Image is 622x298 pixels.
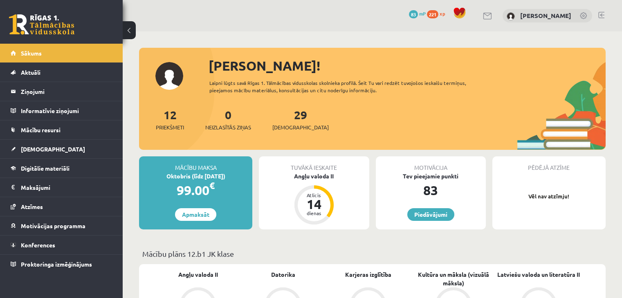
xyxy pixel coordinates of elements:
p: Vēl nav atzīmju! [496,192,602,200]
span: Digitālie materiāli [21,165,70,172]
a: Piedāvājumi [407,208,454,221]
a: Datorika [271,270,295,279]
legend: Informatīvie ziņojumi [21,101,112,120]
div: 83 [376,180,486,200]
a: Informatīvie ziņojumi [11,101,112,120]
a: 12Priekšmeti [156,107,184,131]
span: Aktuāli [21,69,40,76]
img: Eduards Hermanovskis [507,12,515,20]
a: Rīgas 1. Tālmācības vidusskola [9,14,74,35]
span: Atzīmes [21,203,43,210]
div: Laipni lūgts savā Rīgas 1. Tālmācības vidusskolas skolnieka profilā. Šeit Tu vari redzēt tuvojošo... [209,79,490,94]
div: 99.00 [139,180,252,200]
span: [DEMOGRAPHIC_DATA] [272,123,329,131]
span: xp [440,10,445,17]
span: 221 [427,10,438,18]
a: 29[DEMOGRAPHIC_DATA] [272,107,329,131]
a: Apmaksāt [175,208,216,221]
a: Sākums [11,44,112,62]
a: Maksājumi [11,178,112,197]
div: Mācību maksa [139,156,252,172]
a: 83 mP [409,10,426,17]
div: Pēdējā atzīme [492,156,606,172]
span: Priekšmeti [156,123,184,131]
div: Tuvākā ieskaite [259,156,369,172]
a: Proktoringa izmēģinājums [11,255,112,274]
div: 14 [302,198,326,211]
a: Kultūra un māksla (vizuālā māksla) [411,270,496,287]
a: Latviešu valoda un literatūra II [497,270,580,279]
a: 221 xp [427,10,449,17]
span: Proktoringa izmēģinājums [21,260,92,268]
span: Sākums [21,49,42,57]
a: Digitālie materiāli [11,159,112,178]
a: 0Neizlasītās ziņas [205,107,251,131]
legend: Maksājumi [21,178,112,197]
span: [DEMOGRAPHIC_DATA] [21,145,85,153]
p: Mācību plāns 12.b1 JK klase [142,248,602,259]
div: Tev pieejamie punkti [376,172,486,180]
div: Oktobris (līdz [DATE]) [139,172,252,180]
a: Karjeras izglītība [345,270,391,279]
div: Atlicis [302,193,326,198]
a: Aktuāli [11,63,112,82]
div: Angļu valoda II [259,172,369,180]
span: 83 [409,10,418,18]
span: mP [419,10,426,17]
div: [PERSON_NAME]! [209,56,606,76]
legend: Ziņojumi [21,82,112,101]
a: Angļu valoda II [178,270,218,279]
span: Konferences [21,241,55,249]
a: Konferences [11,236,112,254]
a: Angļu valoda II Atlicis 14 dienas [259,172,369,226]
div: dienas [302,211,326,216]
div: Motivācija [376,156,486,172]
span: Motivācijas programma [21,222,85,229]
a: Motivācijas programma [11,216,112,235]
a: Ziņojumi [11,82,112,101]
span: Mācību resursi [21,126,61,133]
a: [PERSON_NAME] [520,11,571,20]
span: Neizlasītās ziņas [205,123,251,131]
a: Atzīmes [11,197,112,216]
a: Mācību resursi [11,120,112,139]
span: € [209,180,215,191]
a: [DEMOGRAPHIC_DATA] [11,140,112,158]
